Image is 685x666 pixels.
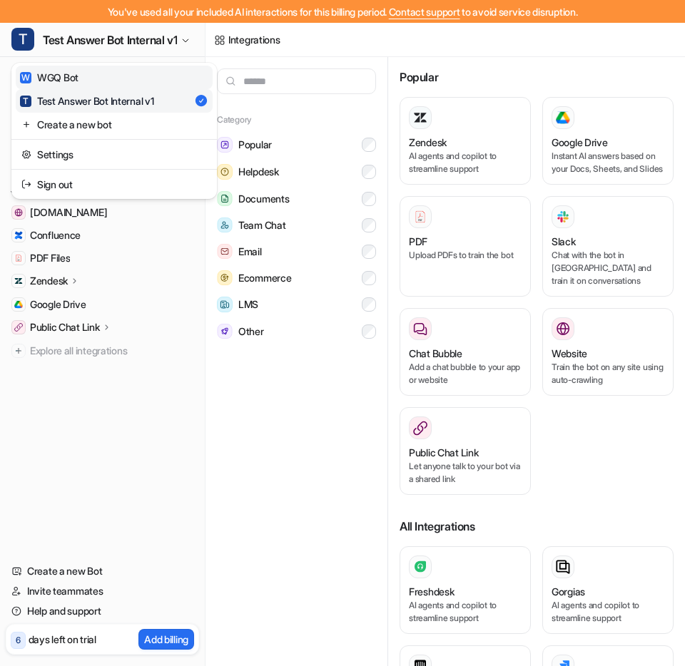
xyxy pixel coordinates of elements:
img: reset [21,177,31,192]
a: Settings [16,143,213,166]
a: Create a new bot [16,113,213,136]
div: Test Answer Bot Internal v1 [20,93,153,108]
span: T [11,28,34,51]
img: reset [21,147,31,162]
img: reset [21,117,31,132]
span: W [20,72,31,83]
div: WGQ Bot [20,70,78,85]
span: T [20,96,31,107]
div: TTest Answer Bot Internal v1 [11,63,217,199]
span: Test Answer Bot Internal v1 [43,30,177,50]
a: Sign out [16,173,213,196]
